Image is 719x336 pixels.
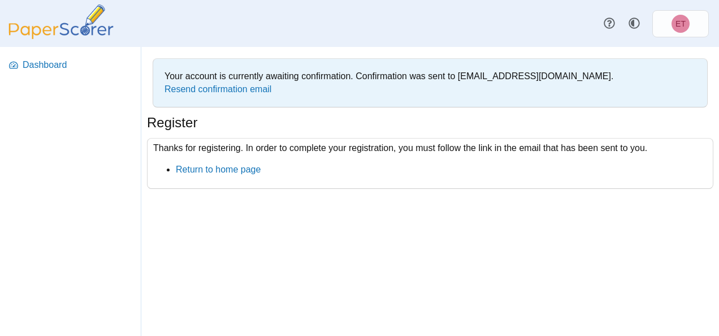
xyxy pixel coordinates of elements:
a: Dashboard [5,51,137,79]
div: Your account is currently awaiting confirmation. Confirmation was sent to [EMAIL_ADDRESS][DOMAIN_... [159,64,701,101]
a: Return to home page [176,165,261,174]
a: PaperScorer [5,31,118,41]
h1: Register [147,113,197,132]
a: Resend confirmation email [164,84,271,94]
span: Dashboard [23,59,133,71]
span: Elrey Tulod [675,20,686,28]
span: Elrey Tulod [672,15,690,33]
a: Elrey Tulod [652,10,709,37]
div: Thanks for registering. In order to complete your registration, you must follow the link in the e... [147,138,713,189]
img: PaperScorer [5,5,118,39]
